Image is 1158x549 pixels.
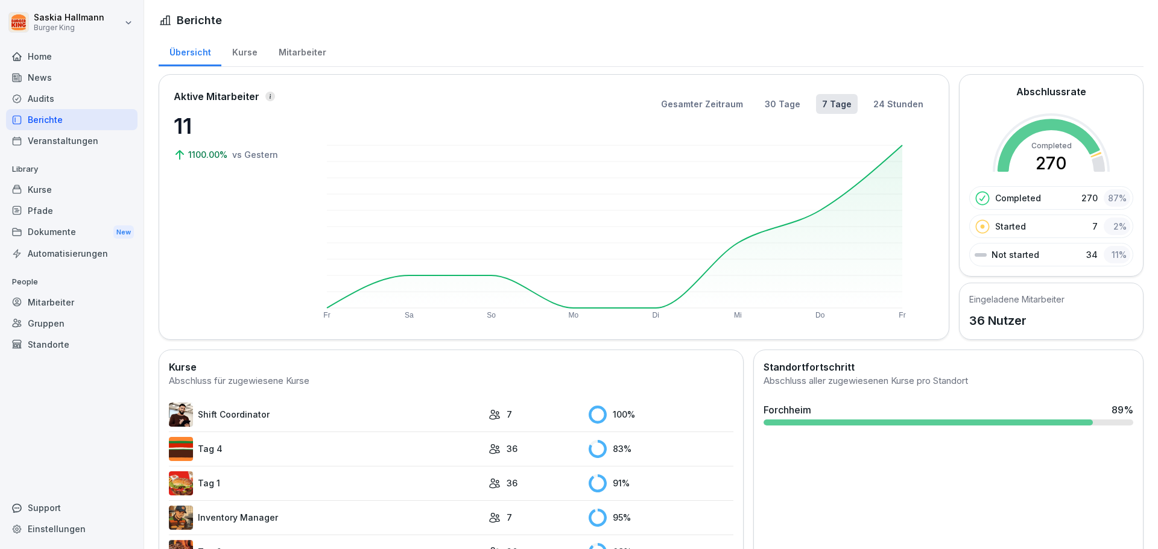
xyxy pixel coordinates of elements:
div: 87 % [1104,189,1130,207]
a: Standorte [6,334,138,355]
a: Home [6,46,138,67]
a: Gruppen [6,313,138,334]
p: Saskia Hallmann [34,13,104,23]
div: 95 % [589,509,733,527]
a: Pfade [6,200,138,221]
h5: Eingeladene Mitarbeiter [969,293,1065,306]
div: 91 % [589,474,733,492]
a: Kurse [6,179,138,200]
div: 89 % [1112,403,1133,417]
text: Do [815,311,825,319]
a: Tag 4 [169,437,482,461]
p: Started [995,220,1026,233]
p: Burger King [34,24,104,32]
a: Forchheim89% [759,398,1138,430]
p: 7 [1092,220,1098,233]
div: 100 % [589,406,733,424]
text: Fr [899,311,905,319]
div: 83 % [589,440,733,458]
img: q4kvd0p412g56irxfxn6tm8s.png [169,403,193,427]
div: Abschluss für zugewiesene Kurse [169,374,733,388]
p: Completed [995,192,1041,204]
p: 11 [174,110,294,142]
button: 30 Tage [759,94,806,114]
button: 24 Stunden [867,94,929,114]
h2: Abschlussrate [1016,84,1086,99]
div: Dokumente [6,221,138,243]
a: Shift Coordinator [169,403,482,427]
p: 1100.00% [188,148,230,161]
a: Mitarbeiter [6,292,138,313]
div: Support [6,497,138,518]
text: Mi [734,311,742,319]
text: Mo [569,311,579,319]
a: Veranstaltungen [6,130,138,151]
p: 36 [507,477,517,489]
button: 7 Tage [816,94,858,114]
p: People [6,272,138,292]
a: Kurse [221,36,268,66]
img: kxzo5hlrfunza98hyv09v55a.png [169,471,193,495]
p: 36 [507,442,517,455]
text: So [487,311,496,319]
a: Einstellungen [6,518,138,539]
a: DokumenteNew [6,221,138,243]
text: Sa [405,311,414,319]
p: Library [6,160,138,179]
a: Tag 1 [169,471,482,495]
div: 2 % [1104,218,1130,235]
p: Aktive Mitarbeiter [174,89,259,104]
p: 34 [1086,248,1098,261]
h1: Berichte [177,12,222,28]
a: Audits [6,88,138,109]
a: Mitarbeiter [268,36,337,66]
p: vs Gestern [232,148,278,161]
div: Abschluss aller zugewiesenen Kurse pro Standort [764,374,1133,388]
p: 7 [507,408,512,421]
a: Berichte [6,109,138,130]
h2: Standortfortschritt [764,360,1133,374]
text: Fr [323,311,330,319]
p: 36 Nutzer [969,312,1065,330]
a: Übersicht [159,36,221,66]
a: Inventory Manager [169,506,482,530]
div: New [113,225,134,239]
div: 11 % [1104,246,1130,263]
p: 270 [1081,192,1098,204]
img: o1h5p6rcnzw0lu1jns37xjxx.png [169,506,193,530]
button: Gesamter Zeitraum [655,94,749,114]
text: Di [652,311,659,319]
p: Not started [992,248,1039,261]
div: Forchheim [764,403,811,417]
h2: Kurse [169,360,733,374]
a: Automatisierungen [6,243,138,264]
p: 7 [507,511,512,524]
img: a35kjdk9hf9utqmhbz0ibbvi.png [169,437,193,461]
a: News [6,67,138,88]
